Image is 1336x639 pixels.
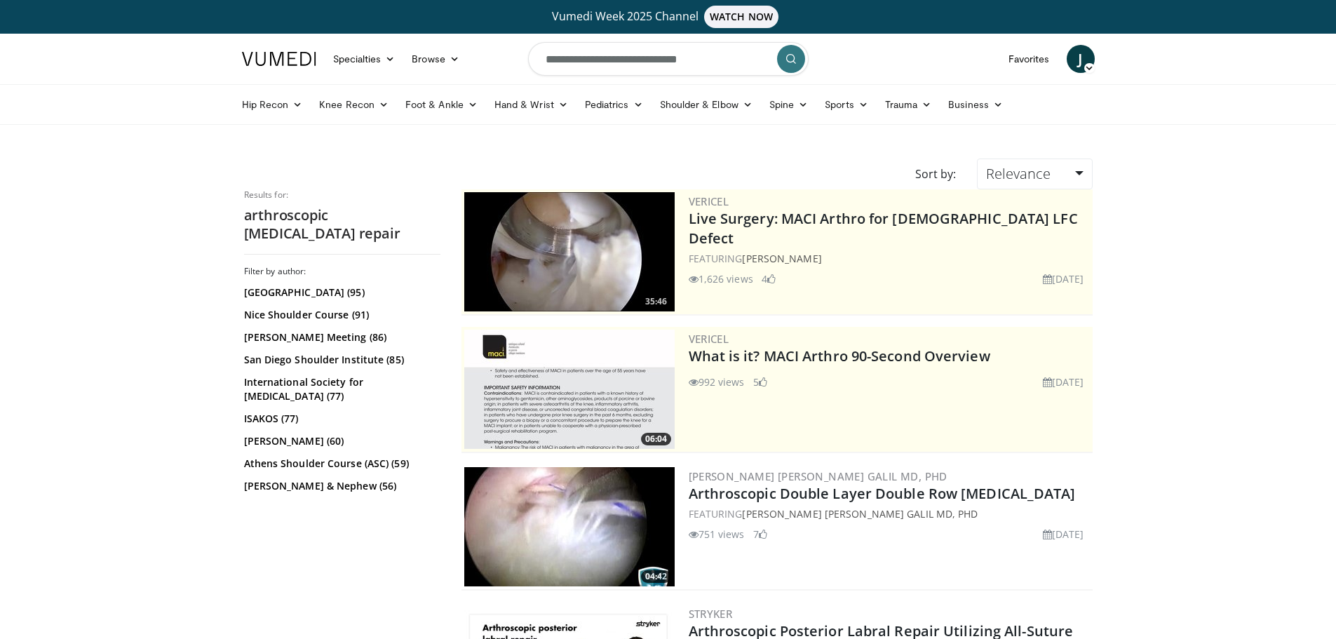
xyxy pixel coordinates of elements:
li: 751 views [689,527,745,542]
div: FEATURING [689,251,1090,266]
a: Live Surgery: MACI Arthro for [DEMOGRAPHIC_DATA] LFC Defect [689,209,1078,248]
a: [PERSON_NAME] [PERSON_NAME] Galil MD, PhD [689,469,947,483]
a: Hand & Wrist [486,90,576,119]
span: 06:04 [641,433,671,445]
a: Athens Shoulder Course (ASC) (59) [244,457,437,471]
a: Vericel [689,332,729,346]
a: Shoulder & Elbow [652,90,761,119]
a: Trauma [877,90,940,119]
img: aa6cc8ed-3dbf-4b6a-8d82-4a06f68b6688.300x170_q85_crop-smart_upscale.jpg [464,330,675,449]
a: Vumedi Week 2025 ChannelWATCH NOW [244,6,1093,28]
li: 7 [753,527,767,542]
a: 04:42 [464,467,675,586]
a: Vericel [689,194,729,208]
a: [PERSON_NAME] [742,252,821,265]
a: [PERSON_NAME] [PERSON_NAME] Galil MD, PhD [742,507,978,520]
a: Browse [403,45,468,73]
input: Search topics, interventions [528,42,809,76]
p: Results for: [244,189,440,201]
a: [GEOGRAPHIC_DATA] (95) [244,285,437,300]
a: Knee Recon [311,90,397,119]
a: Favorites [1000,45,1058,73]
a: Stryker [689,607,733,621]
a: [PERSON_NAME] (60) [244,434,437,448]
h2: arthroscopic [MEDICAL_DATA] repair [244,206,440,243]
span: 04:42 [641,570,671,583]
li: 992 views [689,375,745,389]
span: Relevance [986,164,1051,183]
a: Sports [816,90,877,119]
a: J [1067,45,1095,73]
img: 4ff6b549-aaae-402d-9677-738753951e2e.300x170_q85_crop-smart_upscale.jpg [464,467,675,586]
a: Pediatrics [576,90,652,119]
li: 1,626 views [689,271,753,286]
a: International Society for [MEDICAL_DATA] (77) [244,375,437,403]
a: [PERSON_NAME] Meeting (86) [244,330,437,344]
a: Nice Shoulder Course (91) [244,308,437,322]
a: [PERSON_NAME] & Nephew (56) [244,479,437,493]
li: [DATE] [1043,527,1084,542]
a: San Diego Shoulder Institute (85) [244,353,437,367]
a: Specialties [325,45,404,73]
div: FEATURING [689,506,1090,521]
a: What is it? MACI Arthro 90-Second Overview [689,347,990,365]
li: 4 [762,271,776,286]
a: ISAKOS (77) [244,412,437,426]
a: Relevance [977,159,1092,189]
li: [DATE] [1043,375,1084,389]
li: [DATE] [1043,271,1084,286]
span: WATCH NOW [704,6,778,28]
a: Spine [761,90,816,119]
a: Foot & Ankle [397,90,486,119]
a: Hip Recon [234,90,311,119]
img: VuMedi Logo [242,52,316,66]
a: 35:46 [464,192,675,311]
img: eb023345-1e2d-4374-a840-ddbc99f8c97c.300x170_q85_crop-smart_upscale.jpg [464,192,675,311]
a: 06:04 [464,330,675,449]
h3: Filter by author: [244,266,440,277]
div: Sort by: [905,159,966,189]
a: Arthroscopic Double Layer Double Row [MEDICAL_DATA] [689,484,1076,503]
a: Business [940,90,1011,119]
span: 35:46 [641,295,671,308]
li: 5 [753,375,767,389]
